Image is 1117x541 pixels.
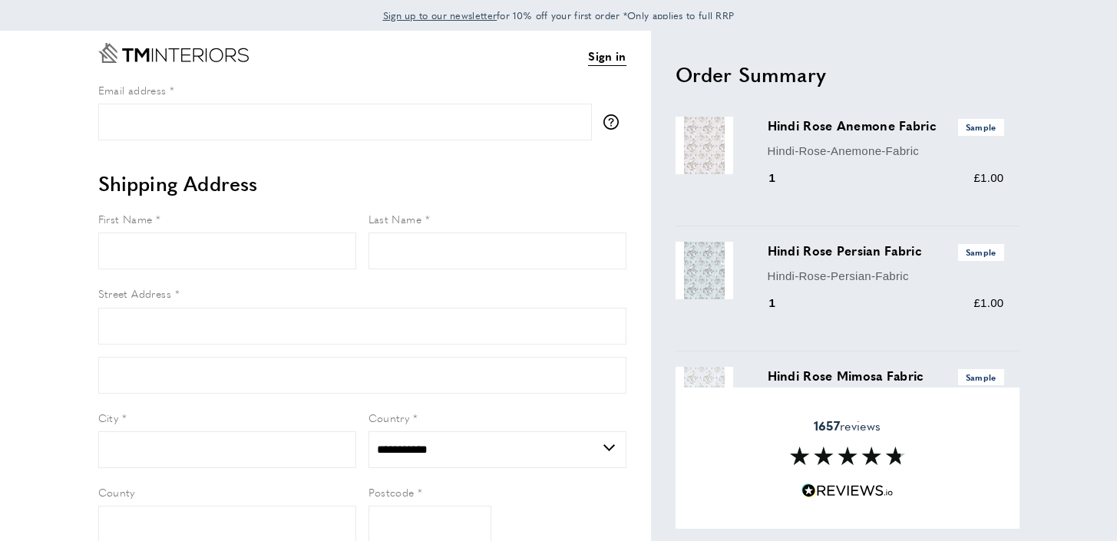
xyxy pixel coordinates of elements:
[814,417,840,434] strong: 1657
[768,294,798,312] div: 1
[768,267,1004,285] p: Hindi-Rose-Persian-Fabric
[958,244,1004,260] span: Sample
[676,117,733,174] img: Hindi Rose Anemone Fabric
[768,117,1004,135] h3: Hindi Rose Anemone Fabric
[368,410,410,425] span: Country
[768,367,1004,385] h3: Hindi Rose Mimosa Fabric
[98,410,119,425] span: City
[98,211,153,226] span: First Name
[801,483,894,498] img: Reviews.io 5 stars
[768,242,1004,260] h3: Hindi Rose Persian Fabric
[676,367,733,424] img: Hindi Rose Mimosa Fabric
[814,418,881,434] span: reviews
[768,142,1004,160] p: Hindi-Rose-Anemone-Fabric
[603,114,626,130] button: More information
[790,447,905,465] img: Reviews section
[676,242,733,299] img: Hindi Rose Persian Fabric
[368,484,415,500] span: Postcode
[958,369,1004,385] span: Sample
[98,285,172,301] span: Street Address
[768,169,798,187] div: 1
[98,82,167,97] span: Email address
[973,296,1003,309] span: £1.00
[958,119,1004,135] span: Sample
[98,43,249,63] a: Go to Home page
[676,61,1020,88] h2: Order Summary
[368,211,422,226] span: Last Name
[98,484,135,500] span: County
[383,8,497,22] span: Sign up to our newsletter
[588,47,626,66] a: Sign in
[383,8,497,23] a: Sign up to our newsletter
[383,8,735,22] span: for 10% off your first order *Only applies to full RRP
[973,171,1003,184] span: £1.00
[98,170,626,197] h2: Shipping Address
